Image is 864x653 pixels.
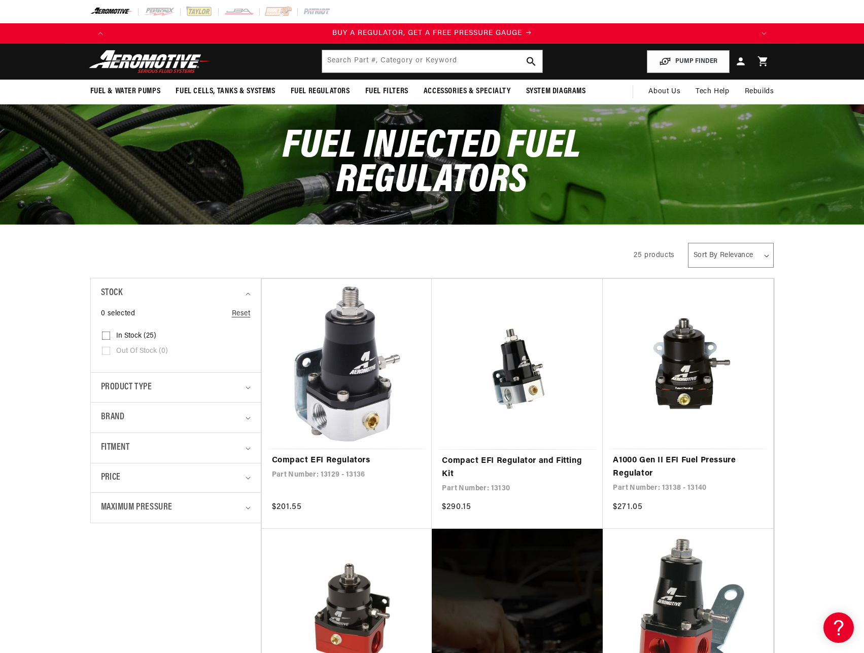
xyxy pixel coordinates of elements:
[111,28,754,39] div: 1 of 4
[101,286,123,301] span: Stock
[291,86,350,97] span: Fuel Regulators
[101,278,251,308] summary: Stock (0 selected)
[688,80,737,104] summary: Tech Help
[520,50,542,72] button: search button
[272,454,422,467] a: Compact EFI Regulators
[283,80,358,103] summary: Fuel Regulators
[101,441,130,455] span: Fitment
[176,86,275,97] span: Fuel Cells, Tanks & Systems
[101,433,251,463] summary: Fitment (0 selected)
[101,471,121,485] span: Price
[696,86,729,97] span: Tech Help
[101,403,251,432] summary: Brand (0 selected)
[90,23,111,44] button: Translation missing: en.sections.announcements.previous_announcement
[519,80,594,103] summary: System Diagrams
[424,86,511,97] span: Accessories & Specialty
[111,28,754,39] div: Announcement
[283,127,581,201] span: Fuel Injected Fuel Regulators
[90,86,161,97] span: Fuel & Water Pumps
[634,251,675,259] span: 25 products
[101,380,152,395] span: Product type
[641,80,688,104] a: About Us
[332,29,522,37] span: BUY A REGULATOR, GET A FREE PRESSURE GAUGE
[442,455,593,481] a: Compact EFI Regulator and Fitting Kit
[101,500,173,515] span: Maximum Pressure
[232,308,251,319] a: Reset
[116,332,156,341] span: In stock (25)
[365,86,408,97] span: Fuel Filters
[111,28,754,39] a: BUY A REGULATOR, GET A FREE PRESSURE GAUGE
[754,23,774,44] button: Translation missing: en.sections.announcements.next_announcement
[168,80,283,103] summary: Fuel Cells, Tanks & Systems
[101,493,251,523] summary: Maximum Pressure (0 selected)
[647,50,730,73] button: PUMP FINDER
[101,410,125,425] span: Brand
[101,463,251,492] summary: Price
[737,80,782,104] summary: Rebuilds
[322,50,542,72] input: Search by Part Number, Category or Keyword
[358,80,416,103] summary: Fuel Filters
[101,308,135,319] span: 0 selected
[116,347,168,356] span: Out of stock (0)
[416,80,519,103] summary: Accessories & Specialty
[526,86,586,97] span: System Diagrams
[65,23,800,44] slideshow-component: Translation missing: en.sections.announcements.announcement_bar
[648,88,680,95] span: About Us
[101,373,251,403] summary: Product type (0 selected)
[83,80,168,103] summary: Fuel & Water Pumps
[86,50,213,74] img: Aeromotive
[745,86,774,97] span: Rebuilds
[613,454,763,480] a: A1000 Gen II EFI Fuel Pressure Regulator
